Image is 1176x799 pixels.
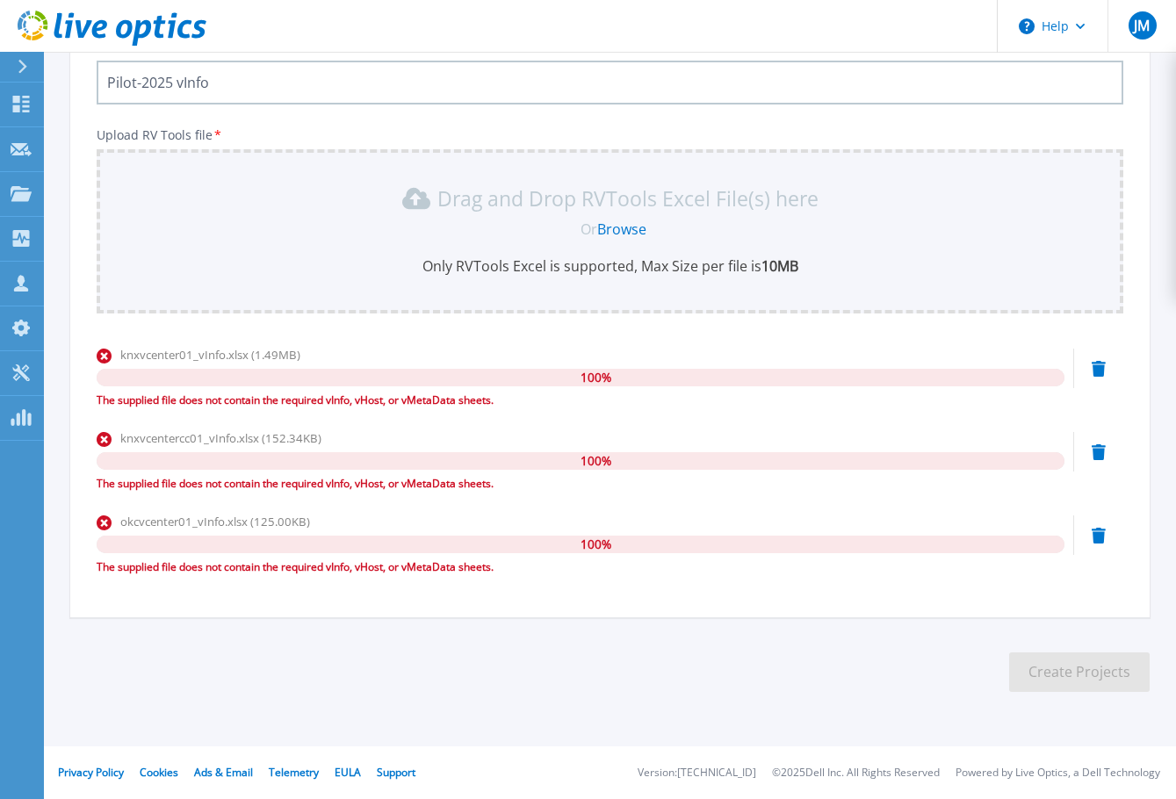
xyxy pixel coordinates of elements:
a: Privacy Policy [58,765,124,780]
a: Cookies [140,765,178,780]
a: Telemetry [269,765,319,780]
li: Powered by Live Optics, a Dell Technology [956,767,1160,779]
li: Version: [TECHNICAL_ID] [638,767,756,779]
p: Upload RV Tools file [97,128,1123,142]
div: The supplied file does not contain the required vInfo, vHost, or vMetaData sheets. [97,558,1064,576]
li: © 2025 Dell Inc. All Rights Reserved [772,767,940,779]
span: 100 % [581,536,611,553]
b: 10MB [761,256,798,276]
a: Support [377,765,415,780]
button: Create Projects [1009,652,1150,692]
span: Or [581,220,597,239]
a: Ads & Email [194,765,253,780]
span: knxvcenter01_vInfo.xlsx (1.49MB) [120,347,300,363]
p: Drag and Drop RVTools Excel File(s) here [437,190,819,207]
input: Enter Project Name [97,61,1123,104]
div: Drag and Drop RVTools Excel File(s) here OrBrowseOnly RVTools Excel is supported, Max Size per fi... [107,184,1113,276]
span: 100 % [581,452,611,470]
div: The supplied file does not contain the required vInfo, vHost, or vMetaData sheets. [97,475,1064,493]
span: okcvcenter01_vInfo.xlsx (125.00KB) [120,514,310,529]
span: knxvcentercc01_vInfo.xlsx (152.34KB) [120,430,321,446]
a: Browse [597,220,646,239]
span: JM [1134,18,1150,32]
p: Only RVTools Excel is supported, Max Size per file is [107,256,1113,276]
span: 100 % [581,369,611,386]
a: EULA [335,765,361,780]
div: The supplied file does not contain the required vInfo, vHost, or vMetaData sheets. [97,392,1064,409]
